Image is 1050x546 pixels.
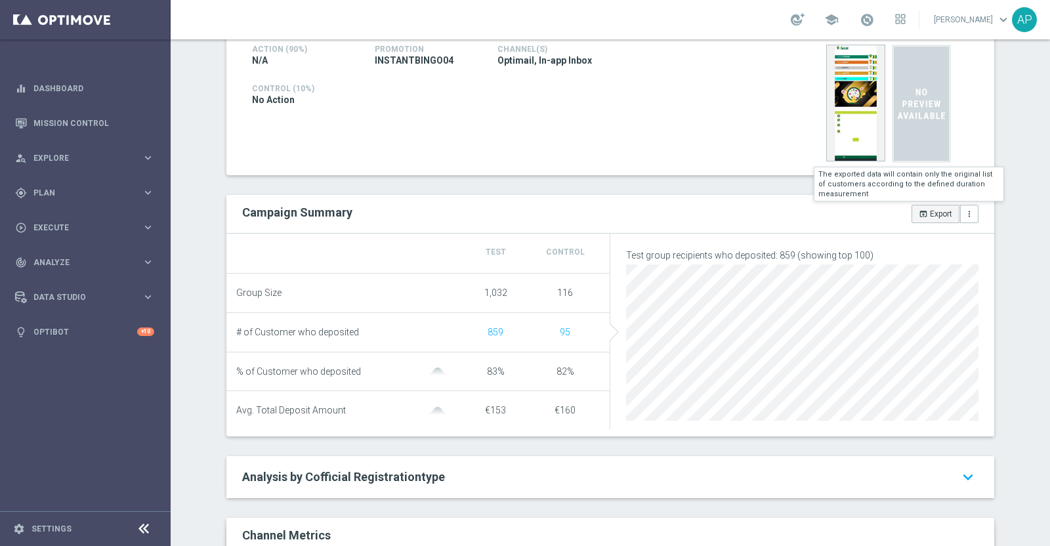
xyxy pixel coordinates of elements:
div: Analyze [15,257,142,268]
h2: Campaign Summary [242,205,352,219]
span: 83% [487,366,505,377]
div: Explore [15,152,142,164]
span: Show unique customers [488,327,503,337]
a: [PERSON_NAME]keyboard_arrow_down [933,10,1012,30]
div: +10 [137,327,154,336]
h4: Promotion [375,45,478,54]
div: Mission Control [15,106,154,140]
span: # of Customer who deposited [236,327,359,338]
button: person_search Explore keyboard_arrow_right [14,153,155,163]
i: track_changes [15,257,27,268]
span: 82% [556,366,574,377]
i: settings [13,523,25,535]
img: 35877.jpeg [826,45,885,161]
h4: Action (90%) [252,45,355,54]
a: Mission Control [33,106,154,140]
span: keyboard_arrow_down [996,12,1011,27]
img: noPreview.svg [892,45,951,163]
h2: Channel Metrics [242,528,331,542]
span: Show unique customers [560,327,570,337]
i: keyboard_arrow_right [142,186,154,199]
button: gps_fixed Plan keyboard_arrow_right [14,188,155,198]
span: Optimail, In-app Inbox [497,54,592,66]
div: AP [1012,7,1037,32]
button: track_changes Analyze keyboard_arrow_right [14,257,155,268]
h4: Channel(s) [497,45,600,54]
span: Group Size [236,287,282,299]
span: Explore [33,154,142,162]
a: Analysis by Cofficial Registrationtype keyboard_arrow_down [242,469,978,485]
span: Data Studio [33,293,142,301]
i: play_circle_outline [15,222,27,234]
span: Test [486,247,506,257]
p: Test group recipients who deposited: 859 (showing top 100) [626,249,978,261]
span: % of Customer who deposited [236,366,361,377]
span: INSTANTBINGO04 [375,54,453,66]
span: Execute [33,224,142,232]
button: equalizer Dashboard [14,83,155,94]
button: more_vert [960,205,978,223]
span: 116 [557,287,573,298]
button: lightbulb Optibot +10 [14,327,155,337]
i: lightbulb [15,326,27,338]
span: 1,032 [484,287,507,298]
div: Plan [15,187,142,199]
button: Data Studio keyboard_arrow_right [14,292,155,303]
span: €153 [485,405,506,415]
span: Plan [33,189,142,197]
a: Optibot [33,314,137,349]
img: gaussianGrey.svg [425,367,451,376]
div: Data Studio [15,291,142,303]
div: Optibot [15,314,154,349]
div: Execute [15,222,142,234]
i: keyboard_arrow_right [142,291,154,303]
span: Control [546,247,585,257]
span: N/A [252,54,268,66]
span: €160 [555,405,576,415]
button: play_circle_outline Execute keyboard_arrow_right [14,222,155,233]
i: keyboard_arrow_right [142,152,154,164]
button: open_in_browser Export [912,205,959,223]
i: open_in_browser [919,209,928,219]
i: keyboard_arrow_down [957,465,978,489]
button: Mission Control [14,118,155,129]
i: keyboard_arrow_right [142,256,154,268]
span: No Action [252,94,295,106]
i: keyboard_arrow_right [142,221,154,234]
i: person_search [15,152,27,164]
a: Dashboard [33,71,154,106]
h4: Control (10%) [252,84,723,93]
div: Dashboard [15,71,154,106]
i: more_vert [965,209,974,219]
i: gps_fixed [15,187,27,199]
span: school [824,12,839,27]
span: Avg. Total Deposit Amount [236,405,346,416]
img: gaussianGrey.svg [425,407,451,415]
i: equalizer [15,83,27,94]
div: Channel Metrics [242,526,986,543]
span: Analysis by Cofficial Registrationtype [242,470,445,484]
span: Analyze [33,259,142,266]
a: Settings [31,525,72,533]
